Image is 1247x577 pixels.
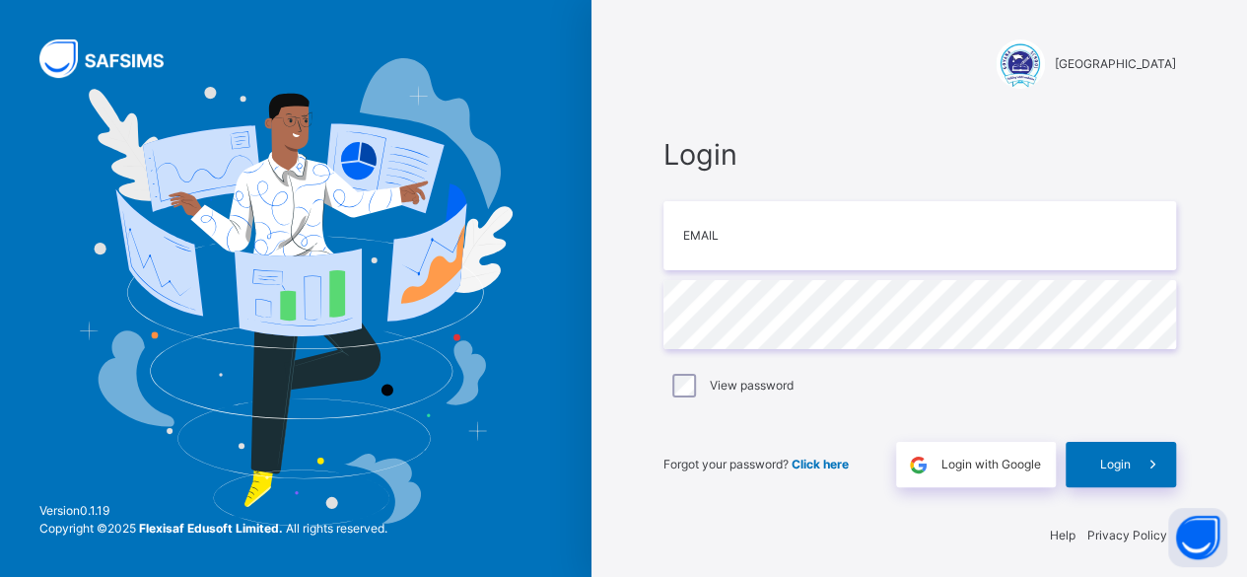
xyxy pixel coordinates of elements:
span: Login [1100,456,1131,473]
button: Open asap [1168,508,1227,567]
img: SAFSIMS Logo [39,39,187,78]
strong: Flexisaf Edusoft Limited. [139,521,283,536]
label: View password [710,377,794,395]
span: Copyright © 2025 All rights reserved. [39,521,387,536]
span: Login with Google [941,456,1041,473]
img: Hero Image [79,58,514,526]
span: Forgot your password? [663,457,849,471]
a: Click here [792,457,849,471]
span: Login [663,133,1176,176]
span: [GEOGRAPHIC_DATA] [1055,55,1176,73]
img: google.396cfc9801f0270233282035f929180a.svg [907,454,930,476]
a: Help [1050,528,1075,542]
a: Privacy Policy [1087,528,1167,542]
span: Version 0.1.19 [39,502,387,520]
